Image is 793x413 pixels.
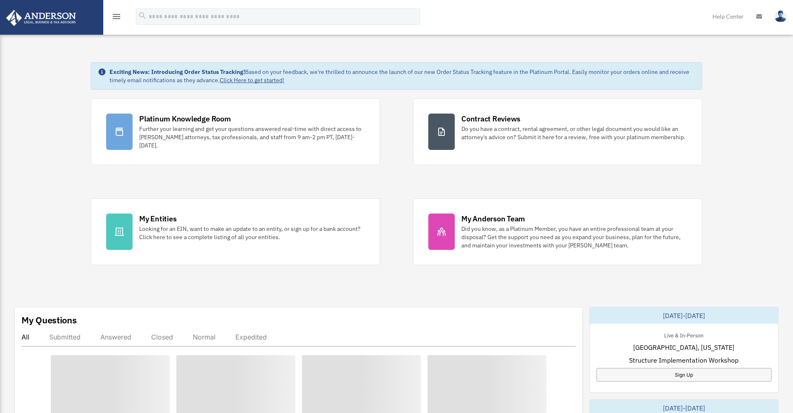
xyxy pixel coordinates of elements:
div: Further your learning and get your questions answered real-time with direct access to [PERSON_NAM... [139,125,365,150]
div: My Questions [21,314,77,326]
a: Sign Up [596,368,772,382]
i: search [138,11,147,20]
div: [DATE]-[DATE] [590,307,779,324]
div: My Anderson Team [461,214,525,224]
div: Did you know, as a Platinum Member, you have an entire professional team at your disposal? Get th... [461,225,687,249]
div: Live & In-Person [658,330,710,339]
div: Contract Reviews [461,114,520,124]
img: User Pic [774,10,787,22]
img: Anderson Advisors Platinum Portal [4,10,78,26]
div: My Entities [139,214,176,224]
div: Submitted [49,333,81,341]
a: Contract Reviews Do you have a contract, rental agreement, or other legal document you would like... [413,98,702,165]
span: [GEOGRAPHIC_DATA], [US_STATE] [633,342,734,352]
div: All [21,333,29,341]
a: My Anderson Team Did you know, as a Platinum Member, you have an entire professional team at your... [413,198,702,265]
div: Expedited [235,333,267,341]
div: Normal [193,333,216,341]
strong: Exciting News: Introducing Order Status Tracking! [109,68,245,76]
a: menu [112,14,121,21]
div: Closed [151,333,173,341]
a: Click Here to get started! [220,76,284,84]
div: Looking for an EIN, want to make an update to an entity, or sign up for a bank account? Click her... [139,225,365,241]
div: Do you have a contract, rental agreement, or other legal document you would like an attorney's ad... [461,125,687,141]
a: My Entities Looking for an EIN, want to make an update to an entity, or sign up for a bank accoun... [91,198,380,265]
i: menu [112,12,121,21]
a: Platinum Knowledge Room Further your learning and get your questions answered real-time with dire... [91,98,380,165]
span: Structure Implementation Workshop [629,355,738,365]
div: Based on your feedback, we're thrilled to announce the launch of our new Order Status Tracking fe... [109,68,695,84]
div: Platinum Knowledge Room [139,114,231,124]
div: Answered [100,333,131,341]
